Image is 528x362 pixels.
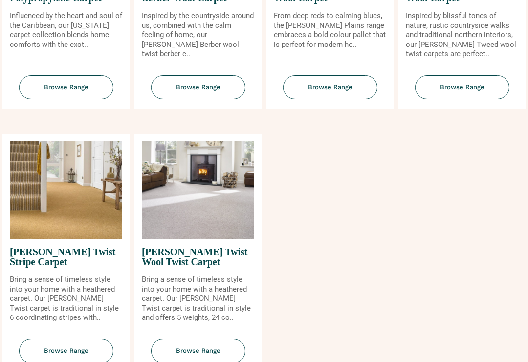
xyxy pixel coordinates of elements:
[2,75,130,109] a: Browse Range
[398,75,526,109] a: Browse Range
[151,75,245,99] span: Browse Range
[10,141,122,239] img: Tomkinson Twist Stripe Carpet
[283,75,377,99] span: Browse Range
[415,75,509,99] span: Browse Range
[10,239,122,275] span: [PERSON_NAME] Twist Stripe Carpet
[10,11,122,49] p: Influenced by the heart and soul of the Caribbean, our [US_STATE] carpet collection blends home c...
[406,11,518,59] p: Inspired by blissful tones of nature, rustic countryside walks and traditional northern interiors...
[134,75,262,109] a: Browse Range
[142,275,254,323] p: Bring a sense of timeless style into your home with a heathered carpet. Our [PERSON_NAME] Twist c...
[19,75,113,99] span: Browse Range
[142,141,254,239] img: Tomkinson Twist Wool Twist Carpet
[10,275,122,323] p: Bring a sense of timeless style into your home with a heathered carpet. Our [PERSON_NAME] Twist c...
[274,11,386,49] p: From deep reds to calming blues, the [PERSON_NAME] Plains range embraces a bold colour pallet tha...
[266,75,394,109] a: Browse Range
[142,11,254,59] p: Inspired by the countryside around us, combined with the calm feeling of home, our [PERSON_NAME] ...
[142,239,254,275] span: [PERSON_NAME] Twist Wool Twist Carpet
